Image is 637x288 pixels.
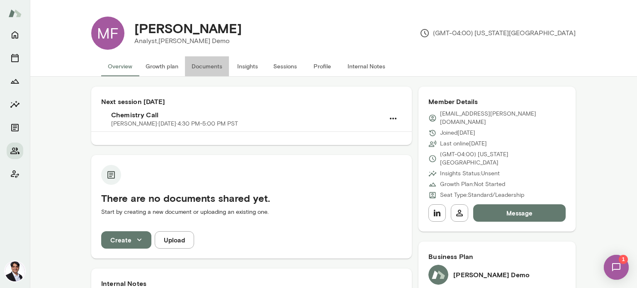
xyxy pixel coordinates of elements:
div: MF [91,17,124,50]
button: Client app [7,166,23,182]
button: Sessions [7,50,23,66]
p: Insights Status: Unsent [440,169,500,178]
img: Raj Manghani [5,261,25,281]
button: Documents [185,56,229,76]
button: Sessions [266,56,304,76]
button: Insights [7,96,23,113]
button: Upload [155,231,194,249]
button: Growth Plan [7,73,23,90]
button: Message [473,204,566,222]
p: (GMT-04:00) [US_STATE][GEOGRAPHIC_DATA] [420,28,576,38]
button: Overview [101,56,139,76]
button: Insights [229,56,266,76]
h6: [PERSON_NAME] Demo [453,270,530,280]
button: Profile [304,56,341,76]
button: Documents [7,119,23,136]
p: Last online [DATE] [440,140,487,148]
button: Members [7,143,23,159]
p: Growth Plan: Not Started [440,180,505,189]
img: Mento [8,5,22,21]
button: Home [7,27,23,43]
p: [PERSON_NAME] · [DATE] · 4:30 PM-5:00 PM PST [111,120,238,128]
h6: Business Plan [428,252,566,261]
h6: Chemistry Call [111,110,384,120]
h6: Member Details [428,97,566,106]
p: Joined [DATE] [440,129,475,137]
h4: [PERSON_NAME] [134,20,242,36]
p: Seat Type: Standard/Leadership [440,191,524,199]
p: Start by creating a new document or uploading an existing one. [101,208,402,216]
p: Analyst, [PERSON_NAME] Demo [134,36,242,46]
button: Create [101,231,151,249]
button: Internal Notes [341,56,392,76]
p: (GMT-04:00) [US_STATE][GEOGRAPHIC_DATA] [440,150,566,167]
p: [EMAIL_ADDRESS][PERSON_NAME][DOMAIN_NAME] [440,110,566,126]
h5: There are no documents shared yet. [101,191,402,205]
h6: Next session [DATE] [101,97,402,106]
button: Growth plan [139,56,185,76]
